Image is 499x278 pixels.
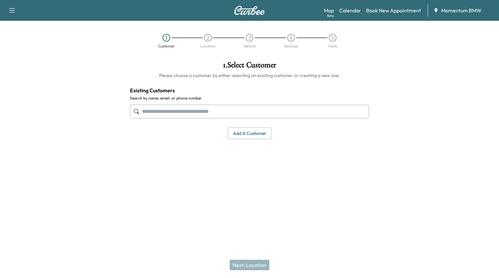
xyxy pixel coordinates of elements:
[130,96,369,101] label: Search by name, email, or phone number
[287,34,295,42] div: 4
[324,7,334,14] a: MapBeta
[328,44,337,48] div: Date
[130,86,369,94] h4: Existing Customers
[284,44,298,48] div: Services
[130,61,369,72] h1: 1 . Select Customer
[228,127,272,139] button: Add a customer
[243,44,256,48] div: Vehicle
[329,34,337,42] div: 5
[162,34,170,42] div: 1
[366,7,421,14] a: Book New Appointment
[327,13,334,18] div: Beta
[200,44,216,48] div: Location
[158,44,175,48] div: Customer
[246,34,253,42] div: 3
[339,7,361,14] a: Calendar
[441,7,481,14] span: Momentum BMW
[234,6,265,15] img: Curbee Logo
[130,72,369,79] h6: Please choose a customer by either selecting an existing customer or creating a new one.
[204,34,212,42] div: 2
